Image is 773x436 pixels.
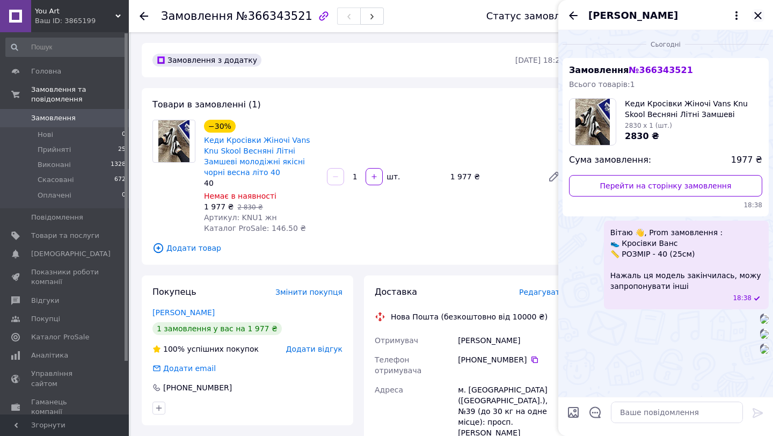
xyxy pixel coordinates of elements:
[122,191,126,200] span: 0
[752,9,764,22] button: Закрити
[236,10,312,23] span: №366343521
[275,288,342,296] span: Змінити покупця
[31,249,111,259] span: [DEMOGRAPHIC_DATA]
[158,120,190,162] img: Кеди Кросівки Жіночі Vans Knu Skool Весняні Літні Замшеві молодіжні якісні чорні весна літо 40
[35,6,115,16] span: You Art
[286,345,342,353] span: Додати відгук
[161,10,233,23] span: Замовлення
[5,38,127,57] input: Пошук
[625,131,659,141] span: 2830 ₴
[375,386,403,394] span: Адреса
[610,227,762,292] span: Вітаю 👋, Prom замовлення : 👟 Кросівки Ванс 📏 РОЗМІР - 40 (25см) Нажаль ця модель закінчилась, мож...
[569,175,762,197] a: Перейти на сторінку замовлення
[31,85,129,104] span: Замовлення та повідомлення
[625,122,672,129] span: 2830 x 1 (шт.)
[204,178,318,188] div: 40
[563,39,769,49] div: 12.10.2025
[152,344,259,354] div: успішних покупок
[588,405,602,419] button: Відкрити шаблони відповідей
[733,294,752,303] span: 18:38 12.10.2025
[446,169,539,184] div: 1 977 ₴
[646,40,685,49] span: Сьогодні
[31,296,59,306] span: Відгуки
[152,322,282,335] div: 1 замовлення у вас на 1 977 ₴
[38,145,71,155] span: Прийняті
[731,154,762,166] span: 1977 ₴
[111,160,126,170] span: 1328
[204,213,277,222] span: Артикул: KNU1 жн
[122,130,126,140] span: 0
[515,56,565,64] time: [DATE] 18:24
[625,98,762,120] span: Кеди Кросівки Жіночі Vans Knu Skool Весняні Літні Замшеві молодіжні якісні чорні весна літо 40
[375,355,421,375] span: Телефон отримувача
[31,67,61,76] span: Головна
[31,351,68,360] span: Аналітика
[588,9,743,23] button: [PERSON_NAME]
[567,9,580,22] button: Назад
[519,288,565,296] span: Редагувати
[760,315,769,324] img: 20f049f5-98c2-4f49-8bfb-a42cb1391ed2_w500_h500
[486,11,585,21] div: Статус замовлення
[152,99,261,110] span: Товари в замовленні (1)
[569,154,651,166] span: Сума замовлення:
[569,65,693,75] span: Замовлення
[375,336,418,345] span: Отримувач
[543,166,565,187] a: Редагувати
[575,99,610,145] img: 6557581714_w100_h100_kedy-krossovki-zhenskie.jpg
[152,242,565,254] span: Додати товар
[140,11,148,21] div: Повернутися назад
[152,287,196,297] span: Покупець
[31,213,83,222] span: Повідомлення
[31,314,60,324] span: Покупці
[163,345,185,353] span: 100%
[31,332,89,342] span: Каталог ProSale
[151,363,217,374] div: Додати email
[118,145,126,155] span: 25
[152,308,215,317] a: [PERSON_NAME]
[384,171,401,182] div: шт.
[204,224,306,232] span: Каталог ProSale: 146.50 ₴
[38,160,71,170] span: Виконані
[760,345,769,354] img: dd949349-9e85-42f0-8aef-47d5d4b6c822_w500_h500
[31,231,99,241] span: Товари та послуги
[388,311,550,322] div: Нова Пошта (безкоштовно від 10000 ₴)
[204,136,310,177] a: Кеди Кросівки Жіночі Vans Knu Skool Весняні Літні Замшеві молодіжні якісні чорні весна літо 40
[114,175,126,185] span: 672
[204,192,276,200] span: Немає в наявності
[31,113,76,123] span: Замовлення
[204,120,236,133] div: −30%
[31,369,99,388] span: Управління сайтом
[152,54,261,67] div: Замовлення з додатку
[162,382,233,393] div: [PHONE_NUMBER]
[375,287,417,297] span: Доставка
[588,9,678,23] span: [PERSON_NAME]
[760,330,769,339] img: 47b6c2e4-5898-4ff8-b6a2-52323055c984_w500_h500
[629,65,692,75] span: № 366343521
[237,204,262,211] span: 2 830 ₴
[204,202,234,211] span: 1 977 ₴
[38,130,53,140] span: Нові
[38,175,74,185] span: Скасовані
[456,331,567,350] div: [PERSON_NAME]
[569,201,762,210] span: 18:38 12.10.2025
[458,354,565,365] div: [PHONE_NUMBER]
[38,191,71,200] span: Оплачені
[35,16,129,26] div: Ваш ID: 3865199
[162,363,217,374] div: Додати email
[569,80,635,89] span: Всього товарів: 1
[31,397,99,417] span: Гаманець компанії
[31,267,99,287] span: Показники роботи компанії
